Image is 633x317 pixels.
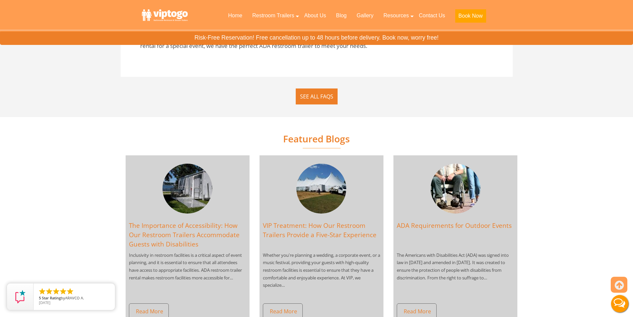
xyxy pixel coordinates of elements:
li:  [52,287,60,295]
a: SEE ALL FAQs [296,88,338,104]
a: Home [223,8,247,23]
li:  [59,287,67,295]
a: About Us [299,8,331,23]
button: Live Chat [606,290,633,317]
button: Book Now [455,9,486,23]
li:  [38,287,46,295]
li:  [66,287,74,295]
span: 5 [39,295,41,300]
a: VIP Treatment: How Our Restroom Trailers Provide a Five-Star Experience [263,221,376,239]
img: ada compliant restroom trailer [162,164,212,214]
li:  [45,287,53,295]
a: Gallery [352,8,378,23]
h2: Featured Blogs [121,134,513,144]
span: Star Rating [42,295,61,300]
img: Review Rating [14,290,27,303]
p: Whether you're planning a wedding, a corporate event, or a music festival, providing your guests ... [263,251,380,298]
p: The Americans with Disabilities Act (ADA) was signed into law in [DATE] and amended in [DATE]. It... [397,251,514,298]
span: by [39,296,110,301]
img: luxury portable restroom trailers [296,164,346,214]
a: ADA Requirements for Outdoor Events [397,221,512,230]
a: Resources [378,8,414,23]
img: include hadicapped guests in your outdoor event planning [431,164,480,214]
a: The Importance of Accessibility: How Our Restroom Trailers Accommodate Guests with Disabilities [129,221,240,248]
span: [DATE] [39,300,51,305]
a: Contact Us [414,8,450,23]
a: Restroom Trailers [247,8,299,23]
p: Inclusivity in restroom facilities is a critical aspect of event planning, and it is essential to... [129,251,246,298]
span: ARAVCO A. [65,295,84,300]
a: Blog [331,8,352,23]
a: Book Now [450,8,491,27]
